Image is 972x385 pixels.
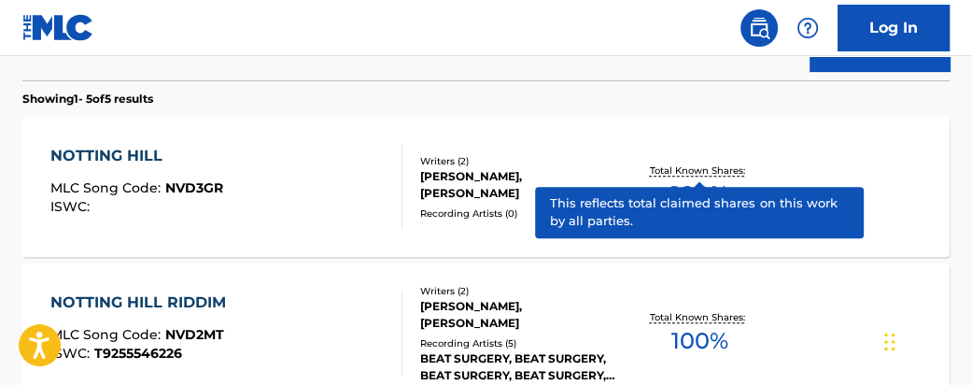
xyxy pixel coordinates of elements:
a: NOTTING HILLMLC Song Code:NVD3GRISWC:Writers (2)[PERSON_NAME], [PERSON_NAME]Recording Artists (0)... [22,117,950,257]
div: Writers ( 2 ) [420,284,623,298]
iframe: Chat Widget [879,295,972,385]
img: help [796,17,819,39]
span: ISWC : [50,198,94,215]
div: NOTTING HILL [50,145,223,167]
div: Writers ( 2 ) [420,154,623,168]
span: ISWC : [50,345,94,362]
span: T9255546226 [94,345,182,362]
div: Recording Artists ( 5 ) [420,336,623,350]
span: NVD2MT [165,326,224,343]
img: search [748,17,770,39]
span: MLC Song Code : [50,179,165,196]
div: [PERSON_NAME], [PERSON_NAME] [420,168,623,202]
div: NOTTING HILL RIDDIM [50,292,235,314]
span: 100 % [671,324,728,358]
div: Help [789,9,826,47]
div: Recording Artists ( 0 ) [420,207,623,221]
span: 100 % [671,178,728,211]
div: Drag [884,314,895,370]
a: Log In [838,5,950,51]
span: NVD3GR [165,179,223,196]
div: [PERSON_NAME], [PERSON_NAME] [420,298,623,332]
p: Total Known Shares: [650,310,750,324]
p: Showing 1 - 5 of 5 results [22,91,153,107]
img: MLC Logo [22,14,94,41]
div: BEAT SURGERY, BEAT SURGERY, BEAT SURGERY, BEAT SURGERY, BEAT SURGERY [420,350,623,384]
p: Total Known Shares: [650,164,750,178]
a: Public Search [740,9,778,47]
span: MLC Song Code : [50,326,165,343]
